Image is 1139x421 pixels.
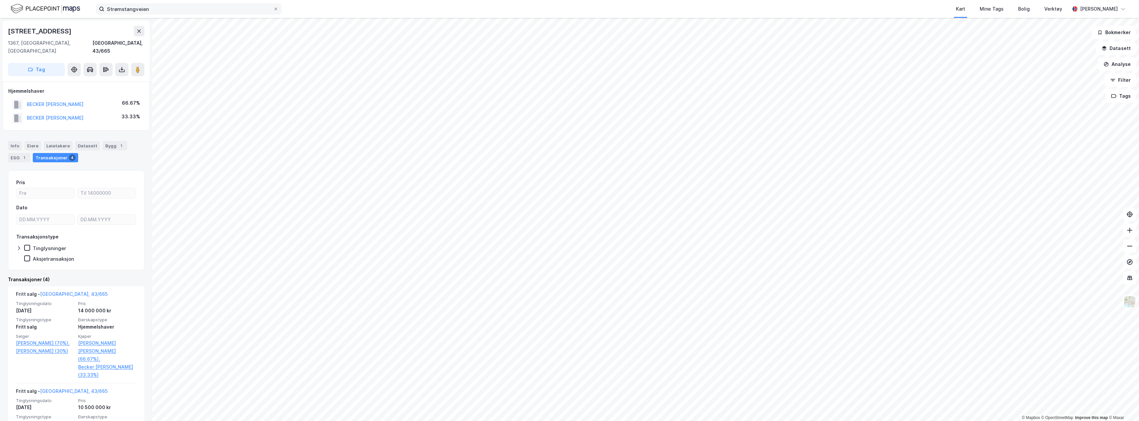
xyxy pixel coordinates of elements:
div: 1367, [GEOGRAPHIC_DATA], [GEOGRAPHIC_DATA] [8,39,92,55]
div: Leietakere [44,141,73,150]
div: [DATE] [16,403,74,411]
div: Kart [956,5,965,13]
span: Pris [78,301,136,306]
div: [PERSON_NAME] [1080,5,1118,13]
input: DD.MM.YYYY [78,215,136,225]
div: Transaksjoner [33,153,78,162]
div: ESG [8,153,30,162]
button: Filter [1105,74,1136,87]
span: Tinglysningsdato [16,398,74,403]
a: [PERSON_NAME] (30%) [16,347,74,355]
div: Hjemmelshaver [8,87,144,95]
div: Datasett [75,141,100,150]
div: Info [8,141,22,150]
div: Aksjetransaksjon [33,256,74,262]
div: Mine Tags [980,5,1004,13]
span: Selger [16,334,74,339]
div: Dato [16,204,27,212]
div: Eiere [25,141,41,150]
div: [DATE] [16,307,74,315]
input: Fra [17,188,74,198]
div: [GEOGRAPHIC_DATA], 43/665 [92,39,144,55]
div: Transaksjonstype [16,233,59,241]
button: Datasett [1096,42,1136,55]
div: 66.67% [122,99,140,107]
span: Pris [78,398,136,403]
button: Bokmerker [1092,26,1136,39]
span: Kjøper [78,334,136,339]
button: Tags [1106,89,1136,103]
span: Eierskapstype [78,414,136,420]
div: 10 500 000 kr [78,403,136,411]
a: Becker [PERSON_NAME] (33.33%) [78,363,136,379]
span: Tinglysningstype [16,317,74,323]
div: 1 [118,142,124,149]
input: DD.MM.YYYY [17,215,74,225]
a: Improve this map [1075,415,1108,420]
span: Tinglysningsdato [16,301,74,306]
input: Til 14000000 [78,188,136,198]
div: [STREET_ADDRESS] [8,26,73,36]
button: Analyse [1098,58,1136,71]
div: Fritt salg - [16,290,108,301]
div: Fritt salg - [16,387,108,398]
a: OpenStreetMap [1041,415,1073,420]
div: Transaksjoner (4) [8,276,144,284]
div: Fritt salg [16,323,74,331]
div: 1 [21,154,27,161]
a: Mapbox [1022,415,1040,420]
div: Bygg [103,141,127,150]
span: Eierskapstype [78,317,136,323]
span: Tinglysningstype [16,414,74,420]
button: Tag [8,63,65,76]
div: Kontrollprogram for chat [1106,389,1139,421]
div: Hjemmelshaver [78,323,136,331]
a: [PERSON_NAME] [PERSON_NAME] (66.67%), [78,339,136,363]
div: Pris [16,179,25,186]
img: logo.f888ab2527a4732fd821a326f86c7f29.svg [11,3,80,15]
div: 33.33% [122,113,140,121]
img: Z [1123,295,1136,308]
div: 14 000 000 kr [78,307,136,315]
a: [PERSON_NAME] (70%), [16,339,74,347]
input: Søk på adresse, matrikkel, gårdeiere, leietakere eller personer [104,4,273,14]
div: Bolig [1018,5,1030,13]
div: 4 [69,154,75,161]
a: [GEOGRAPHIC_DATA], 43/665 [40,291,108,297]
div: Tinglysninger [33,245,66,251]
div: Verktøy [1044,5,1062,13]
a: [GEOGRAPHIC_DATA], 43/665 [40,388,108,394]
iframe: Chat Widget [1106,389,1139,421]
